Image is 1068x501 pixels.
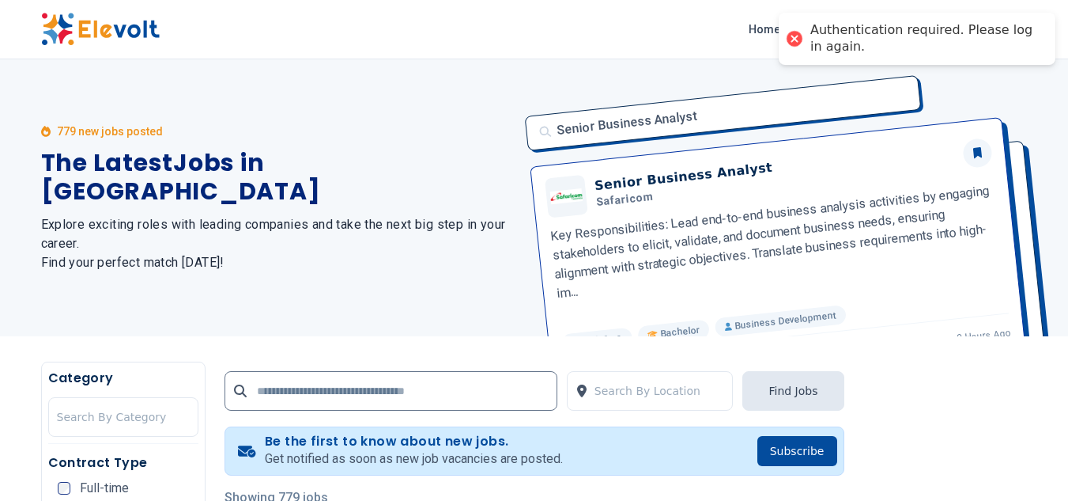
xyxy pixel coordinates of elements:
p: 779 new jobs posted [57,123,163,139]
button: Subscribe [757,436,837,466]
h5: Category [48,369,198,388]
p: Get notified as soon as new job vacancies are posted. [265,450,563,469]
h1: The Latest Jobs in [GEOGRAPHIC_DATA] [41,149,515,206]
h5: Contract Type [48,454,198,473]
a: Home [742,17,787,42]
h2: Explore exciting roles with leading companies and take the next big step in your career. Find you... [41,215,515,272]
h4: Be the first to know about new jobs. [265,434,563,450]
div: Authentication required. Please log in again. [810,22,1040,55]
span: Full-time [80,482,129,495]
button: Find Jobs [742,371,843,411]
img: Elevolt [41,13,160,46]
input: Full-time [58,482,70,495]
